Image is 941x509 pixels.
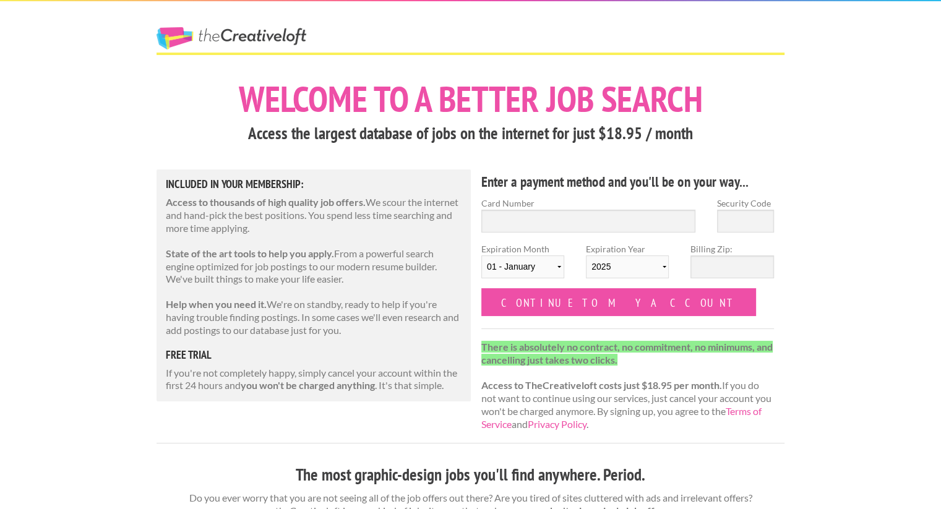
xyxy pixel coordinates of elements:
[586,255,669,278] select: Expiration Year
[690,242,773,255] label: Billing Zip:
[481,405,762,430] a: Terms of Service
[166,367,462,393] p: If you're not completely happy, simply cancel your account within the first 24 hours and . It's t...
[481,172,774,192] h4: Enter a payment method and you'll be on your way...
[481,341,774,431] p: If you do not want to continue using our services, just cancel your account you won't be charged ...
[166,298,462,336] p: We're on standby, ready to help if you're having trouble finding postings. In some cases we'll ev...
[586,242,669,288] label: Expiration Year
[166,349,462,361] h5: free trial
[166,298,267,310] strong: Help when you need it.
[166,247,334,259] strong: State of the art tools to help you apply.
[528,418,587,430] a: Privacy Policy
[166,179,462,190] h5: Included in Your Membership:
[481,255,564,278] select: Expiration Month
[481,288,756,316] input: Continue to my account
[481,242,564,288] label: Expiration Month
[481,197,695,210] label: Card Number
[481,379,722,391] strong: Access to TheCreativeloft costs just $18.95 per month.
[166,196,366,208] strong: Access to thousands of high quality job offers.
[157,122,784,145] h3: Access the largest database of jobs on the internet for just $18.95 / month
[481,341,773,366] strong: There is absolutely no contract, no commitment, no minimums, and cancelling just takes two clicks.
[717,197,774,210] label: Security Code
[157,27,306,49] a: The Creative Loft
[157,81,784,117] h1: Welcome to a better job search
[166,247,462,286] p: From a powerful search engine optimized for job postings to our modern resume builder. We've buil...
[241,379,375,391] strong: you won't be charged anything
[157,463,784,487] h3: The most graphic-design jobs you'll find anywhere. Period.
[166,196,462,234] p: We scour the internet and hand-pick the best positions. You spend less time searching and more ti...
